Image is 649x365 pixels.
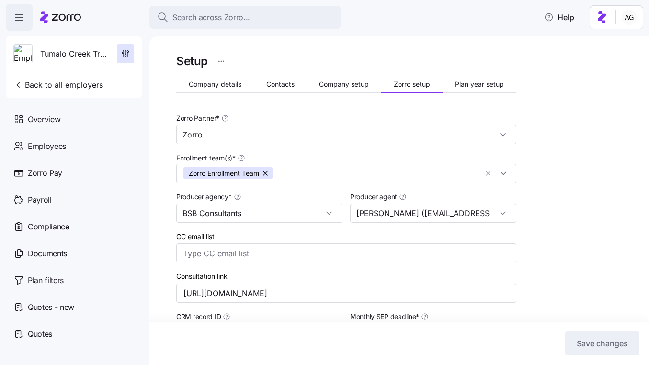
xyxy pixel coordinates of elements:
[6,106,142,133] a: Overview
[40,48,109,60] span: Tumalo Creek Transportation
[176,284,516,303] input: Consultation link
[455,81,504,88] span: Plan year setup
[176,153,236,163] span: Enrollment team(s) *
[266,81,295,88] span: Contacts
[6,213,142,240] a: Compliance
[6,294,142,320] a: Quotes - new
[189,81,241,88] span: Company details
[350,192,397,202] span: Producer agent
[176,192,232,202] span: Producer agency *
[189,167,259,179] span: Zorro Enrollment Team
[28,248,67,260] span: Documents
[394,81,430,88] span: Zorro setup
[6,133,142,160] a: Employees
[13,79,103,91] span: Back to all employers
[176,125,516,144] input: Select a partner
[28,328,52,340] span: Quotes
[176,312,221,321] span: CRM record ID
[622,10,637,25] img: 5fc55c57e0610270ad857448bea2f2d5
[319,81,369,88] span: Company setup
[176,231,215,242] label: CC email list
[28,301,74,313] span: Quotes - new
[350,312,419,321] span: Monthly SEP deadline *
[28,221,69,233] span: Compliance
[6,186,142,213] a: Payroll
[183,247,490,260] input: Type CC email list
[28,194,52,206] span: Payroll
[172,11,250,23] span: Search across Zorro...
[10,75,107,94] button: Back to all employers
[565,331,639,355] button: Save changes
[176,204,342,223] input: Select a producer agency
[176,271,228,282] label: Consultation link
[350,204,516,223] input: Select a producer agent
[28,114,60,125] span: Overview
[6,320,142,347] a: Quotes
[176,54,208,68] h1: Setup
[6,160,142,186] a: Zorro Pay
[6,267,142,294] a: Plan filters
[577,338,628,349] span: Save changes
[6,240,142,267] a: Documents
[28,274,64,286] span: Plan filters
[14,45,32,64] img: Employer logo
[149,6,341,29] button: Search across Zorro...
[544,11,574,23] span: Help
[176,114,219,123] span: Zorro Partner *
[536,8,582,27] button: Help
[28,167,62,179] span: Zorro Pay
[28,140,66,152] span: Employees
